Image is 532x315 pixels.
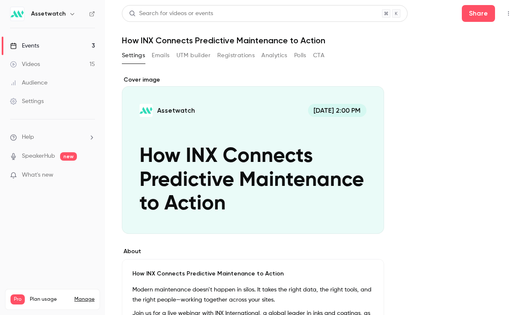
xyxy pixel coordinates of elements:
[30,296,69,303] span: Plan usage
[122,247,384,256] label: About
[11,7,24,21] img: Assetwatch
[132,285,374,305] p: Modern maintenance doesn’t happen in silos. It takes the right data, the right tools, and the rig...
[10,133,95,142] li: help-dropdown-opener
[122,49,145,62] button: Settings
[10,97,44,106] div: Settings
[60,152,77,161] span: new
[11,294,25,304] span: Pro
[217,49,255,62] button: Registrations
[132,270,374,278] p: How INX Connects Predictive Maintenance to Action
[176,49,211,62] button: UTM builder
[22,152,55,161] a: SpeakerHub
[10,42,39,50] div: Events
[74,296,95,303] a: Manage
[10,79,47,87] div: Audience
[122,35,515,45] h1: How INX Connects Predictive Maintenance to Action
[31,10,66,18] h6: Assetwatch
[122,76,384,234] section: Cover image
[313,49,324,62] button: CTA
[129,9,213,18] div: Search for videos or events
[22,171,53,180] span: What's new
[261,49,287,62] button: Analytics
[152,49,169,62] button: Emails
[10,60,40,69] div: Videos
[294,49,306,62] button: Polls
[122,76,384,84] label: Cover image
[462,5,495,22] button: Share
[22,133,34,142] span: Help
